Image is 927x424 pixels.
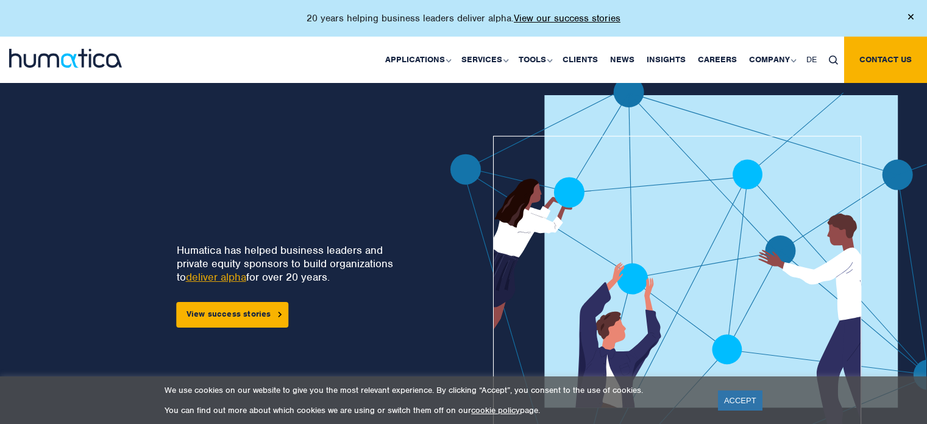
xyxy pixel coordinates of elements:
[514,12,620,24] a: View our success stories
[165,405,703,415] p: You can find out more about which cookies we are using or switch them off on our page.
[455,37,513,83] a: Services
[844,37,927,83] a: Contact us
[806,54,817,65] span: DE
[800,37,823,83] a: DE
[177,302,289,328] a: View success stories
[718,390,762,411] a: ACCEPT
[307,12,620,24] p: 20 years helping business leaders deliver alpha.
[641,37,692,83] a: Insights
[556,37,604,83] a: Clients
[186,270,246,284] a: deliver alpha
[604,37,641,83] a: News
[743,37,800,83] a: Company
[379,37,455,83] a: Applications
[9,49,122,68] img: logo
[177,243,400,284] p: Humatica has helped business leaders and private equity sponsors to build organizations to for ov...
[471,405,520,415] a: cookie policy
[513,37,556,83] a: Tools
[692,37,743,83] a: Careers
[165,385,703,395] p: We use cookies on our website to give you the most relevant experience. By clicking “Accept”, you...
[279,312,282,317] img: arrowicon
[829,56,838,65] img: search_icon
